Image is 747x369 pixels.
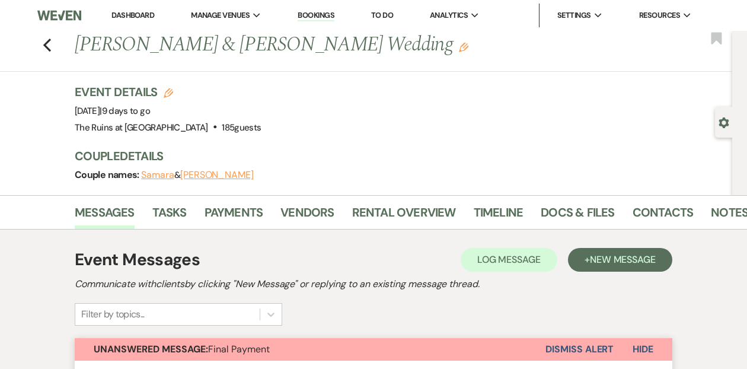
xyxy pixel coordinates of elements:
a: Dashboard [111,10,154,20]
a: Rental Overview [352,203,456,229]
button: Edit [459,42,468,52]
a: Payments [205,203,263,229]
span: Settings [557,9,591,21]
span: 9 days to go [102,105,150,117]
span: Resources [639,9,680,21]
a: To Do [371,10,393,20]
span: Log Message [477,253,541,266]
strong: Unanswered Message: [94,343,208,355]
button: Log Message [461,248,557,272]
a: Timeline [474,203,523,229]
button: Dismiss Alert [545,338,614,361]
span: Couple names: [75,168,141,181]
a: Bookings [298,10,334,21]
a: Vendors [280,203,334,229]
button: Samara [141,170,174,180]
a: Docs & Files [541,203,614,229]
a: Contacts [633,203,694,229]
span: The Ruins at [GEOGRAPHIC_DATA] [75,122,208,133]
span: [DATE] [75,105,150,117]
button: Hide [614,338,672,361]
a: Messages [75,203,135,229]
h3: Couple Details [75,148,720,164]
h3: Event Details [75,84,261,100]
h1: Event Messages [75,247,200,272]
span: Hide [633,343,653,355]
button: Unanswered Message:Final Payment [75,338,545,361]
a: Tasks [152,203,187,229]
span: New Message [590,253,656,266]
span: Final Payment [94,343,270,355]
button: +New Message [568,248,672,272]
div: Filter by topics... [81,307,145,322]
span: & [141,169,254,181]
span: Manage Venues [191,9,250,21]
img: Weven Logo [37,3,81,28]
h2: Communicate with clients by clicking "New Message" or replying to an existing message thread. [75,277,672,291]
h1: [PERSON_NAME] & [PERSON_NAME] Wedding [75,31,596,59]
span: | [100,105,150,117]
button: Open lead details [719,116,729,128]
span: Analytics [430,9,468,21]
span: 185 guests [222,122,261,133]
button: [PERSON_NAME] [180,170,254,180]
